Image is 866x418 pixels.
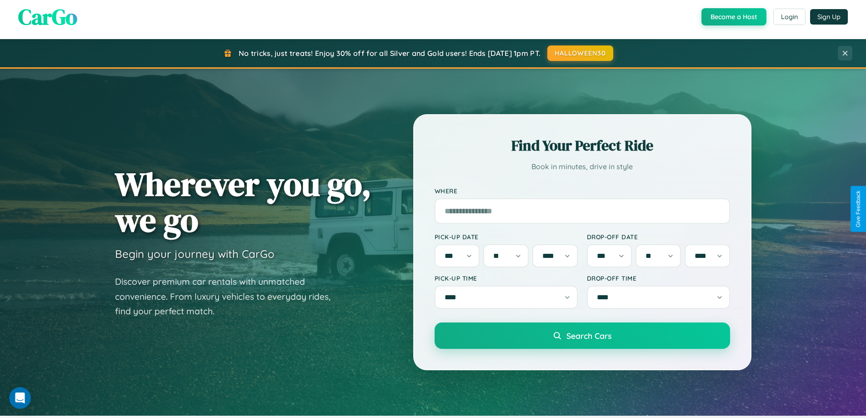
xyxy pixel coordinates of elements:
button: HALLOWEEN30 [547,45,613,61]
button: Login [773,9,806,25]
label: Pick-up Date [435,233,578,241]
h2: Find Your Perfect Ride [435,136,730,156]
label: Drop-off Date [587,233,730,241]
label: Drop-off Time [587,274,730,282]
button: Sign Up [810,9,848,25]
span: No tricks, just treats! Enjoy 30% off for all Silver and Gold users! Ends [DATE] 1pm PT. [239,49,541,58]
h1: Wherever you go, we go [115,166,371,238]
div: Give Feedback [855,191,861,227]
p: Book in minutes, drive in style [435,160,730,173]
label: Pick-up Time [435,274,578,282]
iframe: Intercom live chat [9,387,31,409]
h3: Begin your journey with CarGo [115,247,275,261]
p: Discover premium car rentals with unmatched convenience. From luxury vehicles to everyday rides, ... [115,274,342,319]
label: Where [435,187,730,195]
span: CarGo [18,2,77,32]
span: Search Cars [566,331,611,341]
button: Become a Host [701,8,766,25]
button: Search Cars [435,322,730,349]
